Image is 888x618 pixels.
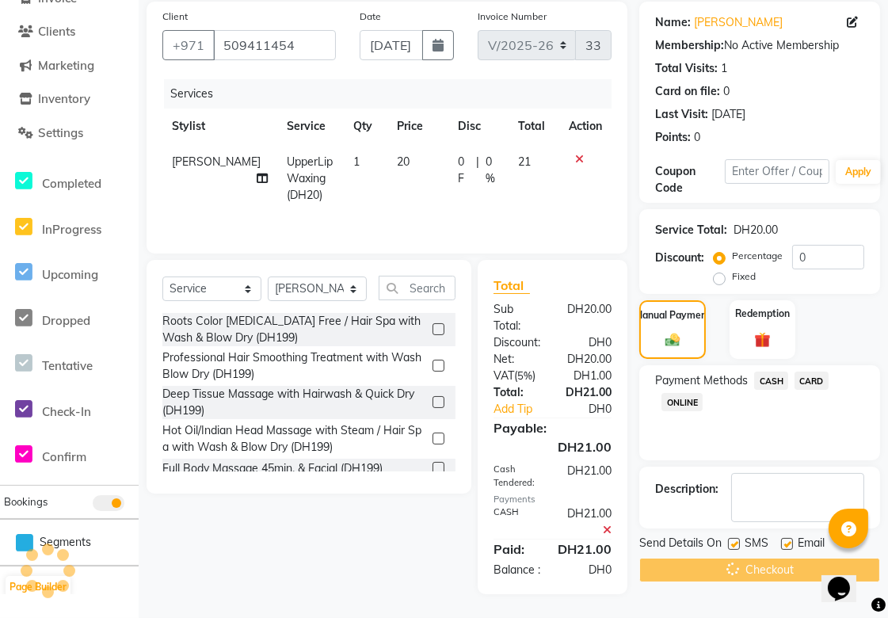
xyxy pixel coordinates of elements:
div: Coupon Code [655,163,725,196]
div: Paid: [482,540,546,559]
div: DH21.00 [482,437,623,456]
div: ( ) [482,368,553,384]
span: CASH [754,372,788,390]
img: _cash.svg [661,332,684,349]
div: DH0 [565,401,624,418]
label: Percentage [732,249,783,263]
span: Tentative [42,358,93,373]
a: Marketing [4,57,135,75]
div: DH0 [553,562,624,578]
div: [DATE] [711,106,745,123]
div: DH20.00 [734,222,778,238]
span: Settings [38,125,83,140]
span: Marketing [38,58,94,73]
div: Hot Oil/Indian Head Massage with Steam / Hair Spa with Wash & Blow Dry (DH199) [162,422,426,456]
span: 0 % [486,154,500,187]
span: Completed [42,176,101,191]
th: Action [559,109,612,144]
th: Disc [448,109,509,144]
span: Inventory [38,91,90,106]
input: Search by Name/Mobile/Email/Code [213,30,336,60]
span: 21 [518,154,531,169]
div: Last Visit: [655,106,708,123]
span: Check-In [42,404,91,419]
div: Card on file: [655,83,720,100]
span: 5% [517,369,532,382]
div: Service Total: [655,222,727,238]
a: Inventory [4,90,135,109]
a: Add Tip [482,401,565,418]
th: Service [277,109,344,144]
label: Date [360,10,381,24]
div: 1 [721,60,727,77]
label: Client [162,10,188,24]
span: VAT [494,368,514,383]
div: Cash Tendered: [482,463,553,490]
div: CASH [482,505,553,539]
div: 0 [723,83,730,100]
span: ONLINE [661,393,703,411]
span: [PERSON_NAME] [172,154,261,169]
div: DH0 [553,334,624,351]
span: Email [798,535,825,555]
div: Sub Total: [482,301,553,334]
div: DH21.00 [553,384,624,401]
div: Discount: [655,250,704,266]
span: UpperLip Waxing (DH20) [287,154,333,202]
div: DH20.00 [553,351,624,368]
span: 20 [397,154,410,169]
a: [PERSON_NAME] [694,14,783,31]
span: 0 F [458,154,470,187]
span: Clients [38,24,75,39]
label: Invoice Number [478,10,547,24]
button: +971 [162,30,215,60]
button: Page Builder [6,576,71,598]
label: Fixed [732,269,756,284]
a: Settings [4,124,135,143]
th: Price [387,109,448,144]
div: DH21.00 [553,463,624,490]
span: CARD [795,372,829,390]
div: Payable: [482,418,623,437]
span: 1 [353,154,360,169]
button: Apply [836,160,881,184]
img: _gift.svg [749,330,776,350]
label: Manual Payment [635,308,711,322]
div: Discount: [482,334,553,351]
span: Payment Methods [655,372,748,389]
div: Payments [494,493,612,506]
div: DH1.00 [553,368,624,384]
span: Total [494,277,530,294]
th: Qty [344,109,387,144]
div: Points: [655,129,691,146]
span: Send Details On [639,535,722,555]
div: Membership: [655,37,724,54]
div: DH21.00 [553,505,624,539]
input: Enter Offer / Coupon Code [725,159,829,184]
span: Confirm [42,449,86,464]
label: Redemption [735,307,790,321]
div: Total: [482,384,553,401]
th: Total [509,109,559,144]
div: Services [164,79,623,109]
span: Segments [40,534,91,551]
div: 0 [694,129,700,146]
iframe: chat widget [821,555,872,602]
span: Upcoming [42,267,98,282]
div: Full Body Massage 45min. & Facial (DH199) [162,460,383,477]
div: Deep Tissue Massage with Hairwash & Quick Dry (DH199) [162,386,426,419]
div: Description: [655,481,718,498]
div: Name: [655,14,691,31]
div: DH20.00 [553,301,624,334]
div: Net: [482,351,553,368]
span: SMS [745,535,768,555]
div: Total Visits: [655,60,718,77]
th: Stylist [162,109,277,144]
div: DH21.00 [546,540,623,559]
div: No Active Membership [655,37,864,54]
a: Clients [4,23,135,41]
span: InProgress [42,222,101,237]
span: | [476,154,479,187]
div: Professional Hair Smoothing Treatment with Wash Blow Dry (DH199) [162,349,426,383]
div: Balance : [482,562,553,578]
